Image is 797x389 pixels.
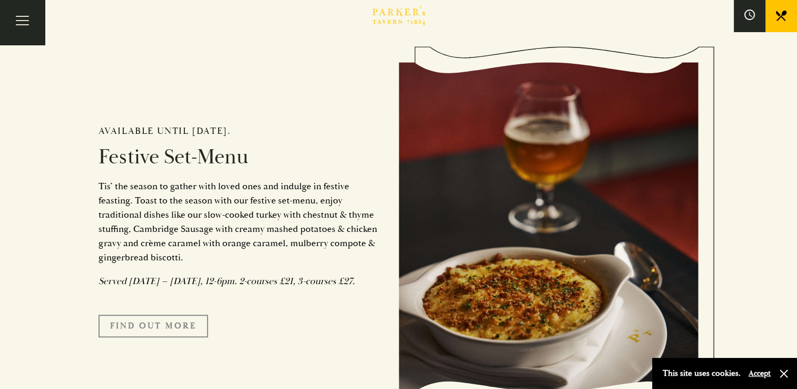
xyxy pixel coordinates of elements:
p: Tis’ the season to gather with loved ones and indulge in festive feasting. Toast to the season wi... [99,179,383,265]
h2: Festive Set-Menu [99,144,383,170]
button: Close and accept [779,368,789,379]
h2: Available until [DATE]. [99,125,383,137]
a: FIND OUT MORE [99,315,208,337]
p: This site uses cookies. [663,366,741,381]
em: Served [DATE] – [DATE], 12-6pm. 2-courses £21, 3-courses £27. [99,275,355,287]
button: Accept [749,368,771,378]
